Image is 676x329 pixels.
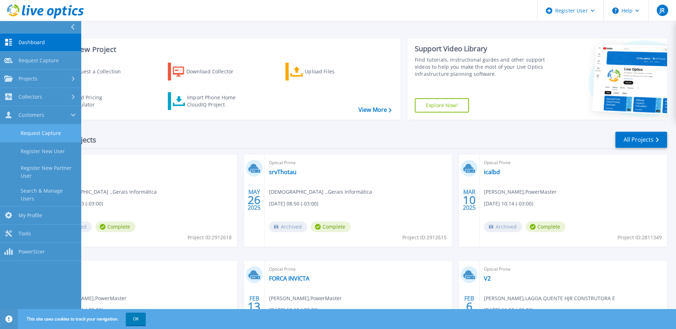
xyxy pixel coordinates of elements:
[269,168,296,176] a: srvThotau
[19,57,59,64] span: Request Capture
[526,221,566,232] span: Complete
[484,168,500,176] a: icalbd
[126,313,146,325] button: OK
[484,221,522,232] span: Archived
[19,94,42,100] span: Collectors
[615,132,667,148] a: All Projects
[54,159,233,167] span: Optical Prime
[484,294,615,302] span: [PERSON_NAME] , LAGOA QUENTE HJR CONSTRUTORA E
[618,234,662,241] span: Project ID: 2811349
[51,46,391,53] h3: Start a New Project
[415,56,547,78] div: Find tutorials, instructional guides and other support videos to help you make the most of your L...
[19,230,31,237] span: Tools
[248,197,260,203] span: 26
[70,94,127,108] div: Cloud Pricing Calculator
[358,106,392,113] a: View More
[269,306,318,314] span: [DATE] 19:15 (-03:00)
[54,265,233,273] span: Optical Prime
[54,294,127,302] span: [PERSON_NAME] , PowerMaster
[247,293,261,319] div: FEB 2025
[248,303,260,309] span: 13
[269,200,318,208] span: [DATE] 08:50 (-03:00)
[484,265,663,273] span: Optical Prime
[415,98,469,113] a: Explore Now!
[187,234,232,241] span: Project ID: 2912618
[311,221,351,232] span: Complete
[415,44,547,53] div: Support Video Library
[463,197,476,203] span: 10
[187,94,243,108] div: Import Phone Home CloudIQ Project
[463,293,476,319] div: FEB 2025
[247,187,261,213] div: MAY 2025
[285,63,365,80] a: Upload Files
[402,234,447,241] span: Project ID: 2912615
[20,313,146,325] span: This site uses cookies to track your navigation.
[269,265,448,273] span: Optical Prime
[19,112,44,118] span: Customers
[96,221,135,232] span: Complete
[484,188,557,196] span: [PERSON_NAME] , PowerMaster
[466,303,473,309] span: 6
[51,92,130,110] a: Cloud Pricing Calculator
[51,63,130,80] a: Request a Collection
[484,275,491,282] a: V2
[463,187,476,213] div: MAR 2025
[186,64,243,79] div: Download Collector
[269,188,372,196] span: [DEMOGRAPHIC_DATA] . , Gerais Informática
[660,7,665,13] span: JR
[168,63,247,80] a: Download Collector
[305,64,362,79] div: Upload Files
[269,275,309,282] a: FORCA INVICTA
[269,221,307,232] span: Archived
[269,294,342,302] span: [PERSON_NAME] , PowerMaster
[19,75,37,82] span: Projects
[484,200,533,208] span: [DATE] 10:14 (-03:00)
[71,64,128,79] div: Request a Collection
[484,306,533,314] span: [DATE] 11:59 (-03:00)
[54,188,157,196] span: [DEMOGRAPHIC_DATA] . , Gerais Informática
[19,249,45,255] span: PowerSizer
[269,159,448,167] span: Optical Prime
[19,39,45,46] span: Dashboard
[484,159,663,167] span: Optical Prime
[19,212,42,219] span: My Profile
